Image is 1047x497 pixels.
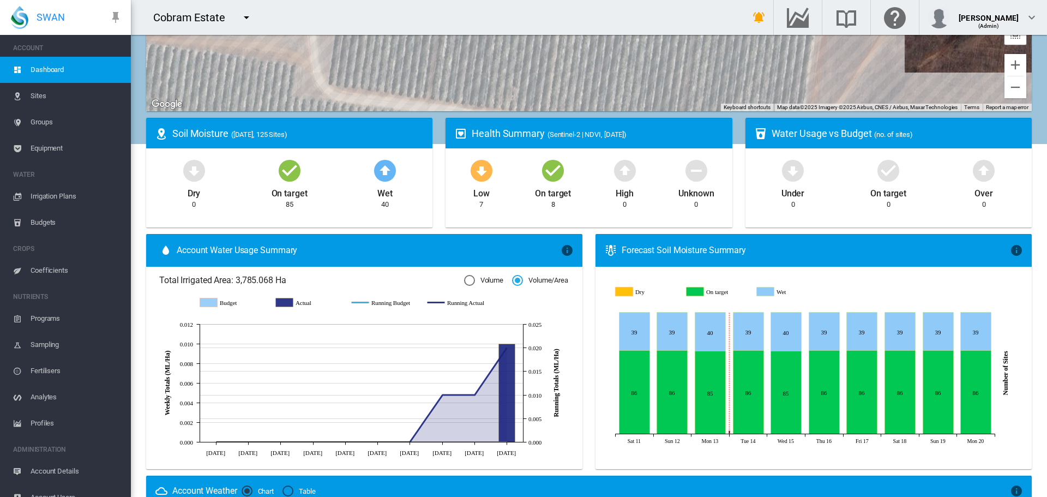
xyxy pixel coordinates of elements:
[528,345,542,351] tspan: 0.020
[785,11,811,24] md-icon: Go to the Data Hub
[200,298,265,308] g: Budget
[180,321,193,328] tspan: 0.012
[31,183,122,209] span: Irrigation Plans
[757,287,819,297] g: Wet
[368,449,387,456] tspan: [DATE]
[657,351,687,434] g: On target Oct 12, 2025 86
[772,127,1023,140] div: Water Usage vs Budget
[694,200,698,209] div: 0
[616,183,634,200] div: High
[1025,11,1038,24] md-icon: icon-chevron-down
[504,345,509,350] circle: Running Actual 13 Oct 0.02
[781,183,805,200] div: Under
[748,7,770,28] button: icon-bell-ring
[159,244,172,257] md-icon: icon-water
[381,200,389,209] div: 40
[372,157,398,183] md-icon: icon-arrow-up-bold-circle
[272,183,308,200] div: On target
[31,57,122,83] span: Dashboard
[13,166,122,183] span: WATER
[893,438,906,444] tspan: Sat 18
[180,439,194,446] tspan: 0.000
[967,438,984,444] tspan: Mon 20
[528,368,542,375] tspan: 0.015
[528,439,542,446] tspan: 0.000
[31,458,122,484] span: Account Details
[974,183,993,200] div: Over
[982,200,986,209] div: 0
[180,420,193,426] tspan: 0.002
[13,441,122,458] span: ADMINISTRATION
[407,440,412,444] circle: Running Actual 22 Sept 0
[777,104,958,110] span: Map data ©2025 Imagery ©2025 Airbus, CNES / Airbus, Maxar Technologies
[155,127,168,140] md-icon: icon-map-marker-radius
[164,351,171,416] tspan: Weekly Totals (ML/Ha)
[683,157,709,183] md-icon: icon-minus-circle
[464,276,503,286] md-radio-button: Volume
[206,449,225,456] tspan: [DATE]
[192,200,196,209] div: 0
[547,130,627,139] span: (Sentinel-2 | NDVI, [DATE])
[512,276,568,286] md-radio-button: Volume/Area
[278,440,282,444] circle: Running Actual 25 Aug 0
[540,157,566,183] md-icon: icon-checkbox-marked-circle
[622,244,1010,256] div: Forecast Soil Moisture Summary
[777,438,793,444] tspan: Wed 15
[472,440,477,444] circle: Running Budget 6 Oct 0
[678,183,714,200] div: Unknown
[619,313,649,351] g: Wet Oct 11, 2025 39
[928,7,950,28] img: profile.jpg
[31,209,122,236] span: Budgets
[1004,76,1026,98] button: Zoom out
[180,380,194,387] tspan: 0.006
[733,313,763,351] g: Wet Oct 14, 2025 39
[499,344,515,442] g: Actual 13 Oct 0.01
[528,416,542,422] tspan: 0.005
[733,351,763,434] g: On target Oct 14, 2025 86
[528,392,542,399] tspan: 0.010
[627,438,640,444] tspan: Sat 11
[724,104,771,111] button: Keyboard shortcuts
[440,440,444,444] circle: Running Budget 29 Sept 0
[428,298,492,308] g: Running Actual
[960,313,991,351] g: Wet Oct 20, 2025 39
[657,313,687,351] g: Wet Oct 12, 2025 39
[887,200,890,209] div: 0
[468,157,495,183] md-icon: icon-arrow-down-bold-circle
[303,449,322,456] tspan: [DATE]
[246,440,250,444] circle: Running Actual 18 Aug 0
[286,200,293,209] div: 85
[971,157,997,183] md-icon: icon-arrow-up-bold-circle
[923,351,953,434] g: On target Oct 19, 2025 86
[882,11,908,24] md-icon: Click here for help
[551,200,555,209] div: 8
[665,438,680,444] tspan: Sun 12
[352,298,417,308] g: Running Budget
[149,97,185,111] a: Open this area in Google Maps (opens a new window)
[870,183,906,200] div: On target
[240,11,253,24] md-icon: icon-menu-down
[780,157,806,183] md-icon: icon-arrow-down-bold-circle
[270,449,290,456] tspan: [DATE]
[960,351,991,434] g: On target Oct 20, 2025 86
[31,410,122,436] span: Profiles
[535,183,571,200] div: On target
[771,313,801,351] g: Wet Oct 15, 2025 40
[180,341,194,348] tspan: 0.010
[180,400,194,406] tspan: 0.004
[1004,54,1026,76] button: Zoom in
[479,200,483,209] div: 7
[771,351,801,434] g: On target Oct 15, 2025 85
[791,200,795,209] div: 0
[31,109,122,135] span: Groups
[687,287,749,297] g: On target
[238,449,257,456] tspan: [DATE]
[874,130,913,139] span: (no. of sites)
[180,361,194,367] tspan: 0.008
[231,130,287,139] span: ([DATE], 125 Sites)
[809,351,839,434] g: On target Oct 16, 2025 86
[754,127,767,140] md-icon: icon-cup-water
[11,6,28,29] img: SWAN-Landscape-Logo-Colour-drop.png
[214,440,218,444] circle: Running Actual 11 Aug 0
[236,7,257,28] button: icon-menu-down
